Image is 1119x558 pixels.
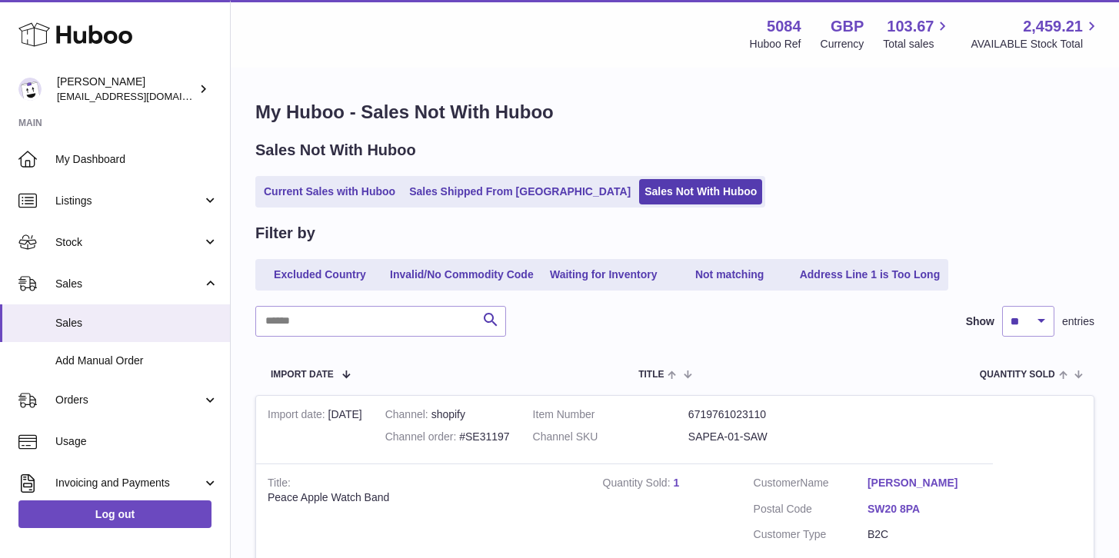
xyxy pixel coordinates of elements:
[883,16,951,51] a: 103.67 Total sales
[258,179,401,204] a: Current Sales with Huboo
[868,502,981,516] a: SW20 8PA
[754,502,868,520] dt: Postal Code
[868,476,981,490] a: [PERSON_NAME]
[794,262,946,287] a: Address Line 1 is Too Long
[255,100,1094,125] h1: My Huboo - Sales Not With Huboo
[673,477,679,489] a: 1
[55,476,202,490] span: Invoicing and Payments
[55,354,218,368] span: Add Manual Order
[57,75,195,104] div: [PERSON_NAME]
[55,393,202,407] span: Orders
[767,16,801,37] strong: 5084
[542,262,665,287] a: Waiting for Inventory
[385,408,431,424] strong: Channel
[639,179,762,204] a: Sales Not With Huboo
[821,37,864,51] div: Currency
[268,477,291,493] strong: Title
[883,37,951,51] span: Total sales
[688,407,844,422] dd: 6719761023110
[18,500,211,528] a: Log out
[980,370,1055,380] span: Quantity Sold
[385,262,539,287] a: Invalid/No Commodity Code
[258,262,381,287] a: Excluded Country
[385,430,510,444] div: #SE31197
[668,262,791,287] a: Not matching
[55,277,202,291] span: Sales
[831,16,864,37] strong: GBP
[268,490,580,505] div: Peace Apple Watch Band
[966,314,994,329] label: Show
[603,477,674,493] strong: Quantity Sold
[385,407,510,422] div: shopify
[55,235,202,250] span: Stock
[256,396,374,463] td: [DATE]
[55,316,218,330] span: Sales
[971,16,1101,51] a: 2,459.21 AVAILABLE Stock Total
[268,408,328,424] strong: Import date
[55,194,202,208] span: Listings
[533,407,688,422] dt: Item Number
[57,90,226,102] span: [EMAIL_ADDRESS][DOMAIN_NAME]
[533,430,688,444] dt: Channel SKU
[255,223,315,244] h2: Filter by
[638,370,664,380] span: Title
[754,476,868,494] dt: Name
[385,430,460,447] strong: Channel order
[271,370,334,380] span: Import date
[55,152,218,167] span: My Dashboard
[1023,16,1083,37] span: 2,459.21
[750,37,801,51] div: Huboo Ref
[868,527,981,542] dd: B2C
[404,179,636,204] a: Sales Shipped From [GEOGRAPHIC_DATA]
[1062,314,1094,329] span: entries
[971,37,1101,51] span: AVAILABLE Stock Total
[55,434,218,449] span: Usage
[754,477,801,489] span: Customer
[887,16,934,37] span: 103.67
[754,527,868,542] dt: Customer Type
[255,140,416,161] h2: Sales Not With Huboo
[18,78,42,101] img: konstantinosmouratidis@hotmail.com
[688,430,844,444] dd: SAPEA-01-SAW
